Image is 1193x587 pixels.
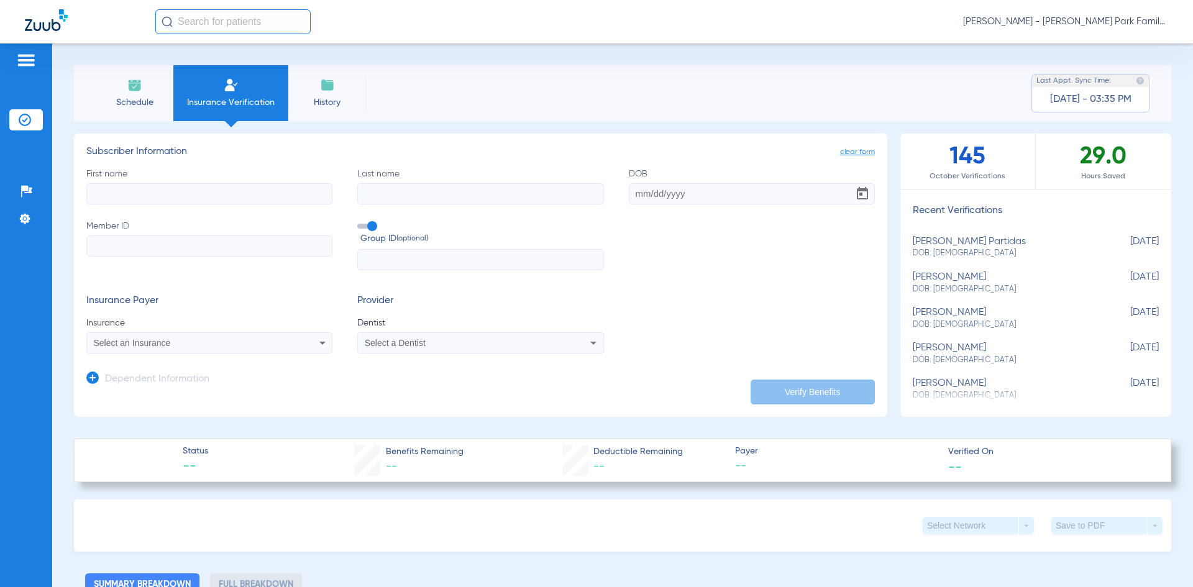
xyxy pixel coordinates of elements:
span: History [298,96,357,109]
div: 145 [900,134,1036,189]
h3: Recent Verifications [900,205,1171,217]
span: -- [593,461,605,472]
span: Select a Dentist [365,338,426,348]
span: [DATE] [1097,307,1159,330]
img: Search Icon [162,16,173,27]
span: October Verifications [900,170,1035,183]
div: [PERSON_NAME] [913,307,1097,330]
h3: Subscriber Information [86,146,875,158]
span: -- [735,458,938,474]
div: [PERSON_NAME] [913,378,1097,401]
label: First name [86,168,332,204]
span: Payer [735,445,938,458]
span: [DATE] - 03:35 PM [1050,93,1131,106]
small: (optional) [396,232,428,245]
span: Benefits Remaining [386,445,464,458]
input: First name [86,183,332,204]
span: Last Appt. Sync Time: [1036,75,1111,87]
img: Schedule [127,78,142,93]
h3: Insurance Payer [86,295,332,307]
img: Zuub Logo [25,9,68,31]
span: DOB: [DEMOGRAPHIC_DATA] [913,284,1097,295]
span: [DATE] [1097,271,1159,294]
label: Member ID [86,220,332,271]
span: Status [183,445,208,458]
span: Group ID [360,232,603,245]
span: clear form [840,146,875,158]
span: -- [183,458,208,476]
div: [PERSON_NAME] [913,271,1097,294]
span: [PERSON_NAME] - [PERSON_NAME] Park Family Dentistry [963,16,1168,28]
span: Insurance [86,317,332,329]
img: last sync help info [1136,76,1145,85]
span: Schedule [105,96,164,109]
span: Hours Saved [1036,170,1171,183]
div: [PERSON_NAME] [913,342,1097,365]
input: Member ID [86,235,332,257]
div: [PERSON_NAME] partidas [913,236,1097,259]
span: Deductible Remaining [593,445,683,458]
span: [DATE] [1097,378,1159,401]
button: Open calendar [850,181,875,206]
span: Select an Insurance [94,338,171,348]
img: History [320,78,335,93]
span: -- [948,460,962,473]
span: Dentist [357,317,603,329]
span: Insurance Verification [183,96,279,109]
span: [DATE] [1097,342,1159,365]
input: Search for patients [155,9,311,34]
label: Last name [357,168,603,204]
button: Verify Benefits [751,380,875,404]
span: DOB: [DEMOGRAPHIC_DATA] [913,319,1097,330]
span: DOB: [DEMOGRAPHIC_DATA] [913,355,1097,366]
label: DOB [629,168,875,204]
input: DOBOpen calendar [629,183,875,204]
img: Manual Insurance Verification [224,78,239,93]
input: Last name [357,183,603,204]
h3: Provider [357,295,603,307]
span: [DATE] [1097,236,1159,259]
img: hamburger-icon [16,53,36,68]
span: -- [386,461,397,472]
span: DOB: [DEMOGRAPHIC_DATA] [913,248,1097,259]
span: Verified On [948,445,1151,458]
h3: Dependent Information [105,373,209,386]
div: 29.0 [1036,134,1171,189]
